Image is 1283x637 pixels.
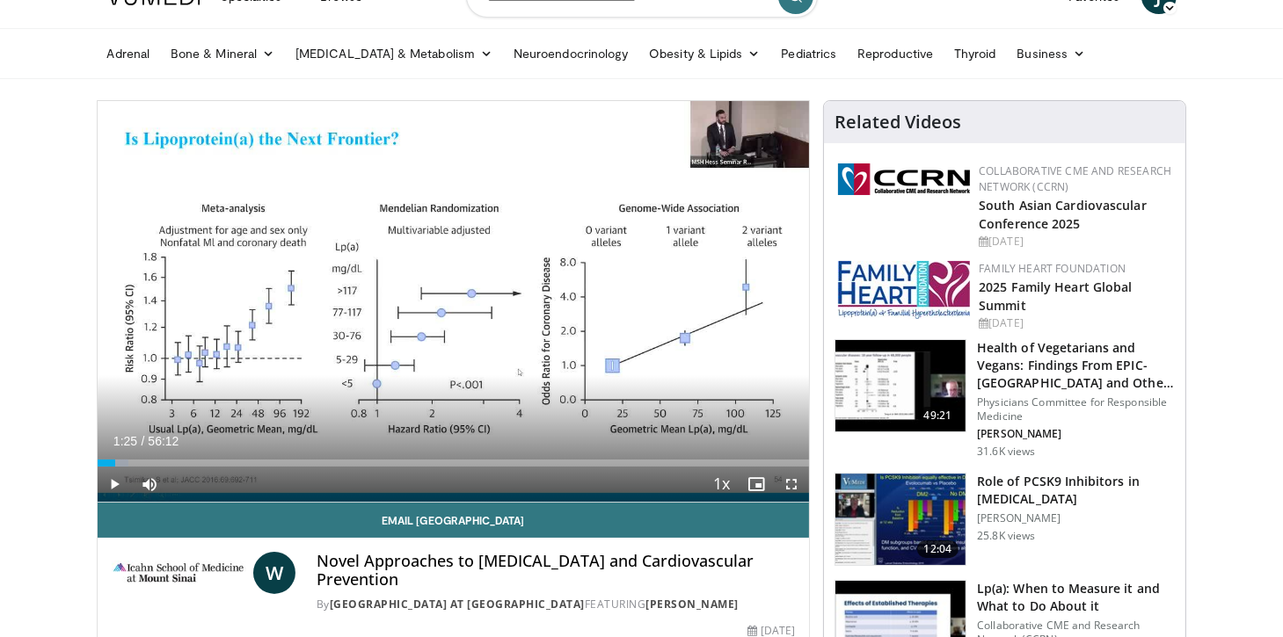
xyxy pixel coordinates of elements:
[838,261,970,319] img: 96363db5-6b1b-407f-974b-715268b29f70.jpeg.150x105_q85_autocrop_double_scale_upscale_version-0.2.jpg
[98,503,810,538] a: Email [GEOGRAPHIC_DATA]
[838,163,970,195] img: a04ee3ba-8487-4636-b0fb-5e8d268f3737.png.150x105_q85_autocrop_double_scale_upscale_version-0.2.png
[835,339,1175,459] a: 49:21 Health of Vegetarians and Vegans: Findings From EPIC-[GEOGRAPHIC_DATA] and Othe… Physicians...
[977,339,1175,392] h3: Health of Vegetarians and Vegans: Findings From EPIC-[GEOGRAPHIC_DATA] and Othe…
[739,467,774,502] button: Enable picture-in-picture mode
[944,36,1007,71] a: Thyroid
[771,36,848,71] a: Pediatrics
[330,597,585,612] a: [GEOGRAPHIC_DATA] at [GEOGRAPHIC_DATA]
[835,474,966,565] img: 3346fd73-c5f9-4d1f-bb16-7b1903aae427.150x105_q85_crop-smart_upscale.jpg
[917,407,959,424] span: 49:21
[253,552,295,594] a: W
[979,315,1171,331] div: [DATE]
[148,434,179,448] span: 56:12
[835,473,1175,566] a: 12:04 Role of PCSK9 Inhibitors in [MEDICAL_DATA] [PERSON_NAME] 25.8K views
[98,467,133,502] button: Play
[317,597,795,612] div: By FEATURING
[503,36,638,71] a: Neuroendocrinology
[979,197,1147,232] a: South Asian Cardiovascular Conference 2025
[917,540,959,558] span: 12:04
[645,597,739,612] a: [PERSON_NAME]
[703,467,739,502] button: Playback Rate
[835,340,966,431] img: 606f2b51-b844-428b-aa21-8c0c72d5a896.150x105_q85_crop-smart_upscale.jpg
[977,445,1035,459] p: 31.6K views
[977,473,1175,508] h3: Role of PCSK9 Inhibitors in [MEDICAL_DATA]
[977,427,1175,441] p: [PERSON_NAME]
[113,434,137,448] span: 1:25
[97,36,161,71] a: Adrenal
[977,580,1175,615] h3: Lp(a): When to Measure it and What to Do About it
[979,234,1171,250] div: [DATE]
[98,460,810,467] div: Progress Bar
[977,395,1175,423] p: Physicians Committee for Responsible Medicine
[979,279,1132,314] a: 2025 Family Heart Global Summit
[112,552,246,594] img: Icahn School of Medicine at Mount Sinai
[774,467,809,502] button: Fullscreen
[835,112,961,133] h4: Related Videos
[977,511,1175,525] p: [PERSON_NAME]
[979,261,1126,276] a: Family Heart Foundation
[977,529,1035,543] p: 25.8K views
[979,163,1171,194] a: Collaborative CME and Research Network (CCRN)
[1007,36,1097,71] a: Business
[285,36,503,71] a: [MEDICAL_DATA] & Metabolism
[98,101,810,503] video-js: Video Player
[847,36,944,71] a: Reproductive
[133,467,168,502] button: Mute
[638,36,770,71] a: Obesity & Lipids
[160,36,285,71] a: Bone & Mineral
[142,434,145,448] span: /
[317,552,795,590] h4: Novel Approaches to [MEDICAL_DATA] and Cardiovascular Prevention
